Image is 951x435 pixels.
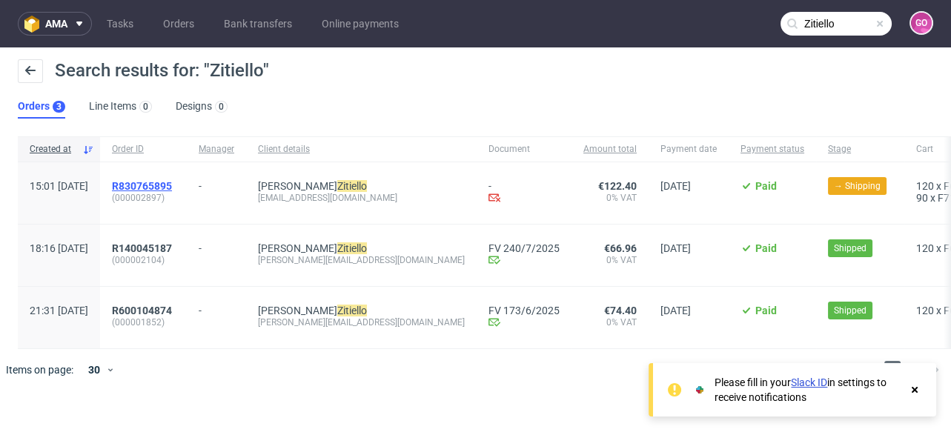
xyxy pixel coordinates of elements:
span: R830765895 [112,180,172,192]
a: Line Items0 [89,95,152,119]
div: 30 [79,359,106,380]
span: Paid [755,305,777,316]
div: 0 [143,102,148,112]
span: Items on page: [6,362,73,377]
span: Client details [258,143,465,156]
span: Shipped [834,304,866,317]
span: R600104874 [112,305,172,316]
mark: Zitiello [337,180,367,192]
span: (000002104) [112,254,175,266]
a: Bank transfers [215,12,301,36]
span: Created at [30,143,76,156]
span: 0% VAT [583,192,637,204]
div: - [199,174,234,192]
a: Orders3 [18,95,65,119]
a: [PERSON_NAME]Zitiello [258,305,367,316]
span: Payment status [740,143,804,156]
span: 1 [884,361,901,379]
div: [PERSON_NAME][EMAIL_ADDRESS][DOMAIN_NAME] [258,254,465,266]
a: Tasks [98,12,142,36]
a: R600104874 [112,305,175,316]
mark: Zitiello [337,242,367,254]
span: 120 [916,242,934,254]
div: [EMAIL_ADDRESS][DOMAIN_NAME] [258,192,465,204]
div: 0 [219,102,224,112]
span: Search results for: "Zitiello" [55,60,269,81]
a: [PERSON_NAME]Zitiello [258,242,367,254]
div: Please fill in your in settings to receive notifications [715,375,901,405]
span: Amount total [583,143,637,156]
span: (000002897) [112,192,175,204]
span: €74.40 [604,305,637,316]
img: Slack [692,382,707,397]
span: €66.96 [604,242,637,254]
span: Stage [828,143,892,156]
a: R140045187 [112,242,175,254]
span: Paid [755,242,777,254]
span: Document [488,143,560,156]
button: ama [18,12,92,36]
a: Online payments [313,12,408,36]
span: Paid [755,180,777,192]
span: ama [45,19,67,29]
a: Designs0 [176,95,228,119]
div: - [199,299,234,316]
span: [DATE] [660,242,691,254]
div: 3 [56,102,62,112]
span: €122.40 [598,180,637,192]
span: R140045187 [112,242,172,254]
mark: Zitiello [337,305,367,316]
div: - [199,236,234,254]
figcaption: GO [911,13,932,33]
span: 0% VAT [583,254,637,266]
span: [DATE] [660,180,691,192]
span: 120 [916,305,934,316]
span: Manager [199,143,234,156]
a: Slack ID [791,376,827,388]
span: (000001852) [112,316,175,328]
span: Shipped [834,242,866,255]
span: 18:16 [DATE] [30,242,88,254]
div: [PERSON_NAME][EMAIL_ADDRESS][DOMAIN_NAME] [258,316,465,328]
a: R830765895 [112,180,175,192]
span: 120 [916,180,934,192]
a: FV 173/6/2025 [488,305,560,316]
a: FV 240/7/2025 [488,242,560,254]
a: [PERSON_NAME]Zitiello [258,180,367,192]
span: 0% VAT [583,316,637,328]
span: Order ID [112,143,175,156]
span: [DATE] [660,305,691,316]
div: - [488,180,560,206]
span: Payment date [660,143,717,156]
span: → Shipping [834,179,881,193]
span: 21:31 [DATE] [30,305,88,316]
img: logo [24,16,45,33]
a: Orders [154,12,203,36]
span: 90 [916,192,928,204]
span: 15:01 [DATE] [30,180,88,192]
